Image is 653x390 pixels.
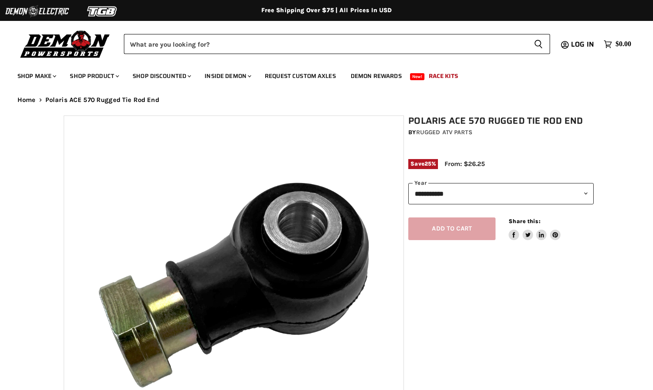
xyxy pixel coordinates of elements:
img: Demon Electric Logo 2 [4,3,70,20]
a: Race Kits [422,67,465,85]
span: 25 [424,160,431,167]
a: Shop Make [11,67,62,85]
a: Inside Demon [198,67,256,85]
a: Log in [567,41,599,48]
span: Save % [408,159,438,169]
h1: Polaris ACE 570 Rugged Tie Rod End [408,115,594,126]
img: Demon Powersports [17,28,113,59]
a: Shop Product [63,67,124,85]
span: New! [410,73,425,80]
input: Search [124,34,527,54]
form: Product [124,34,550,54]
aside: Share this: [509,217,561,241]
button: Search [527,34,550,54]
span: Log in [571,39,594,50]
a: Home [17,96,36,104]
a: Request Custom Axles [258,67,342,85]
span: From: $26.25 [444,160,485,168]
div: by [408,128,594,137]
span: $0.00 [615,40,631,48]
select: year [408,183,594,204]
span: Polaris ACE 570 Rugged Tie Rod End [45,96,159,104]
img: TGB Logo 2 [70,3,135,20]
a: Demon Rewards [344,67,408,85]
a: Shop Discounted [126,67,196,85]
ul: Main menu [11,64,629,85]
a: $0.00 [599,38,636,51]
a: Rugged ATV Parts [416,129,472,136]
span: Share this: [509,218,540,224]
